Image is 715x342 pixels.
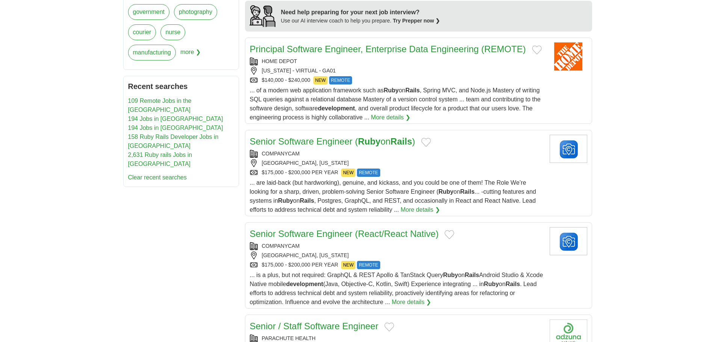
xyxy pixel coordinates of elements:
span: NEW [341,169,355,177]
strong: Rails [390,136,412,146]
a: More details ❯ [371,113,410,122]
div: Need help preparing for your next job interview? [281,8,440,17]
span: REMOTE [357,261,380,269]
a: Clear recent searches [128,174,187,181]
a: 109 Remote Jobs in the [GEOGRAPHIC_DATA] [128,98,192,113]
a: COMPANYCAM [262,243,300,249]
span: NEW [341,261,355,269]
strong: Ruby [484,281,499,287]
img: CompanyCam logo [550,135,587,163]
a: 158 Ruby Rails Developer Jobs in [GEOGRAPHIC_DATA] [128,134,219,149]
strong: Ruby [438,188,453,195]
strong: Ruby [278,197,293,204]
button: Add to favorite jobs [384,322,394,331]
button: Add to favorite jobs [444,230,454,239]
div: Use our AI interview coach to help you prepare. [281,17,440,25]
a: COMPANYCAM [262,151,300,157]
a: manufacturing [128,45,176,60]
strong: Rails [460,188,475,195]
span: ... are laid-back (but hardworking), genuine, and kickass, and you could be one of them! The Role... [250,179,536,213]
a: Try Prepper now ❯ [393,18,440,24]
span: more ❯ [180,45,201,65]
a: Senior / Staff Software Engineer [250,321,378,331]
a: Principal Software Engineer, Enterprise Data Engineering (REMOTE) [250,44,526,54]
span: ... of a modern web application framework such as on , Spring MVC, and Node.js Mastery of writing... [250,87,541,121]
a: photography [174,4,217,20]
strong: Ruby [384,87,399,93]
span: ... is a plus, but not required: GraphQL & REST Apollo & TanStack Query on Android Studio & Xcode... [250,272,543,305]
a: More details ❯ [401,205,440,214]
div: [US_STATE] - VIRTUAL - GA01 [250,67,544,75]
div: $175,000 - $200,000 PER YEAR [250,169,544,177]
h2: Recent searches [128,81,234,92]
strong: Rails [506,281,520,287]
strong: Rails [300,197,314,204]
strong: development [318,105,355,111]
a: 194 Jobs in [GEOGRAPHIC_DATA] [128,125,223,131]
a: HOME DEPOT [262,58,297,64]
div: [GEOGRAPHIC_DATA], [US_STATE] [250,159,544,167]
strong: Ruby [358,136,381,146]
button: Add to favorite jobs [532,45,542,54]
img: Home Depot logo [550,42,587,71]
div: $175,000 - $200,000 PER YEAR [250,261,544,269]
div: $140,000 - $240,000 [250,76,544,84]
a: 2,631 Ruby rails Jobs in [GEOGRAPHIC_DATA] [128,152,192,167]
strong: Rails [465,272,479,278]
strong: development [286,281,323,287]
span: REMOTE [329,76,352,84]
span: NEW [313,76,328,84]
strong: Rails [405,87,420,93]
a: nurse [160,24,185,40]
a: More details ❯ [392,298,431,307]
strong: Ruby [443,272,458,278]
a: 194 Jobs in [GEOGRAPHIC_DATA] [128,116,223,122]
a: government [128,4,170,20]
div: [GEOGRAPHIC_DATA], [US_STATE] [250,252,544,259]
a: Senior Software Engineer (RubyonRails) [250,136,415,146]
a: courier [128,24,156,40]
a: Senior Software Engineer (React/React Native) [250,229,439,239]
button: Add to favorite jobs [421,138,431,147]
img: CompanyCam logo [550,227,587,255]
span: REMOTE [357,169,380,177]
